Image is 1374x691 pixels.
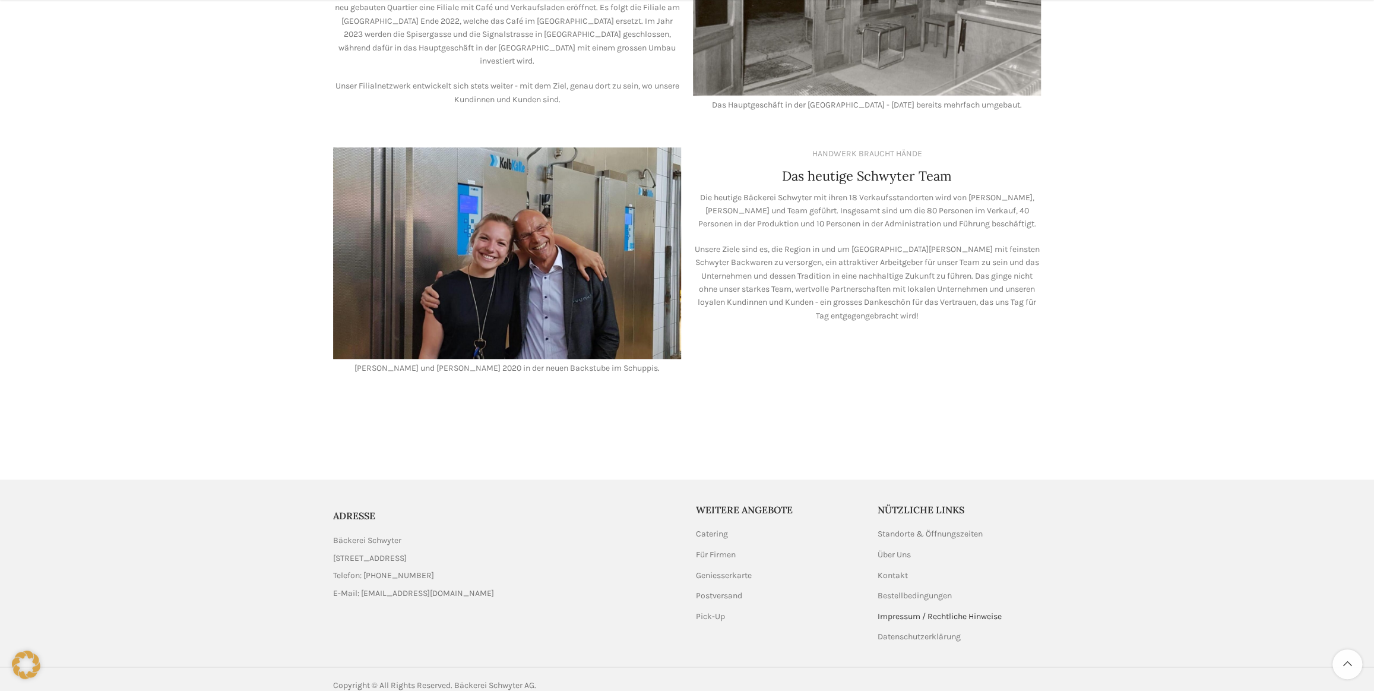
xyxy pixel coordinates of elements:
[696,570,753,582] a: Geniesserkarte
[696,590,743,602] a: Postversand
[812,147,922,160] div: HANDWERK BRAUCHT HÄNDE
[878,570,909,582] a: Kontakt
[712,100,1022,110] span: Das Hauptgeschäft in der [GEOGRAPHIC_DATA] - [DATE] bereits mehrfach umgebaut.
[696,503,860,516] h5: Weitere Angebote
[333,534,401,547] span: Bäckerei Schwyter
[878,503,1041,516] h5: Nützliche Links
[696,611,726,623] a: Pick-Up
[333,569,678,582] a: List item link
[878,590,953,602] a: Bestellbedingungen
[696,549,737,561] a: Für Firmen
[696,528,729,540] a: Catering
[693,243,1041,323] p: Unsere Ziele sind es, die Region in und um [GEOGRAPHIC_DATA][PERSON_NAME] mit feinsten Schwyter B...
[693,191,1041,231] p: Die heutige Bäckerei Schwyter mit ihren 18 Verkaufsstandorten wird von [PERSON_NAME], [PERSON_NAM...
[878,631,962,643] a: Datenschutzerklärung
[878,549,912,561] a: Über Uns
[333,587,678,600] a: List item link
[335,81,679,104] span: Unser Filialnetzwerk entwickelt sich stets weiter - mit dem Ziel, genau dort zu sein, wo unsere K...
[1332,649,1362,679] a: Scroll to top button
[333,552,407,565] span: [STREET_ADDRESS]
[333,510,375,522] span: ADRESSE
[782,167,952,185] h4: Das heutige Schwyter Team
[878,528,984,540] a: Standorte & Öffnungszeiten
[878,611,1003,623] a: Impressum / Rechtliche Hinweise
[333,362,681,375] p: [PERSON_NAME] und [PERSON_NAME] 2020 in der neuen Backstube im Schuppis.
